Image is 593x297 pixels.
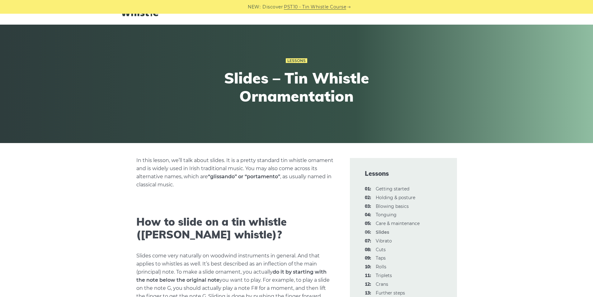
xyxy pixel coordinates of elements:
[376,229,389,235] strong: Slides
[365,272,371,280] span: 11:
[365,263,371,271] span: 10:
[182,69,411,105] h1: Slides – Tin Whistle Ornamentation
[208,174,280,180] strong: “glissando” or “portamento”
[365,246,371,254] span: 08:
[365,211,371,219] span: 04:
[365,203,371,210] span: 03:
[262,3,283,11] span: Discover
[136,156,335,189] p: In this lesson, we’ll talk about slides. It is a pretty standard tin whistle ornament and is wide...
[376,238,392,244] a: 07:Vibrato
[365,169,442,178] span: Lessons
[365,194,371,202] span: 02:
[136,216,335,241] h2: How to slide on a tin whistle ([PERSON_NAME] whistle)?
[365,220,371,228] span: 05:
[376,290,405,296] a: 13:Further steps
[286,58,307,63] a: Lessons
[365,281,371,288] span: 12:
[376,204,409,209] a: 03:Blowing basics
[365,229,371,236] span: 06:
[376,212,397,218] a: 04:Tonguing
[376,273,392,278] a: 11:Triplets
[136,269,327,283] strong: do it by starting with the note below the original note
[365,290,371,297] span: 13:
[365,237,371,245] span: 07:
[376,195,415,200] a: 02:Holding & posture
[365,185,371,193] span: 01:
[365,255,371,262] span: 09:
[376,255,386,261] a: 09:Taps
[376,264,386,270] a: 10:Rolls
[376,281,388,287] a: 12:Crans
[376,186,409,192] a: 01:Getting started
[376,247,386,252] a: 08:Cuts
[248,3,261,11] span: NEW:
[376,221,420,226] a: 05:Care & maintenance
[284,3,346,11] a: PST10 - Tin Whistle Course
